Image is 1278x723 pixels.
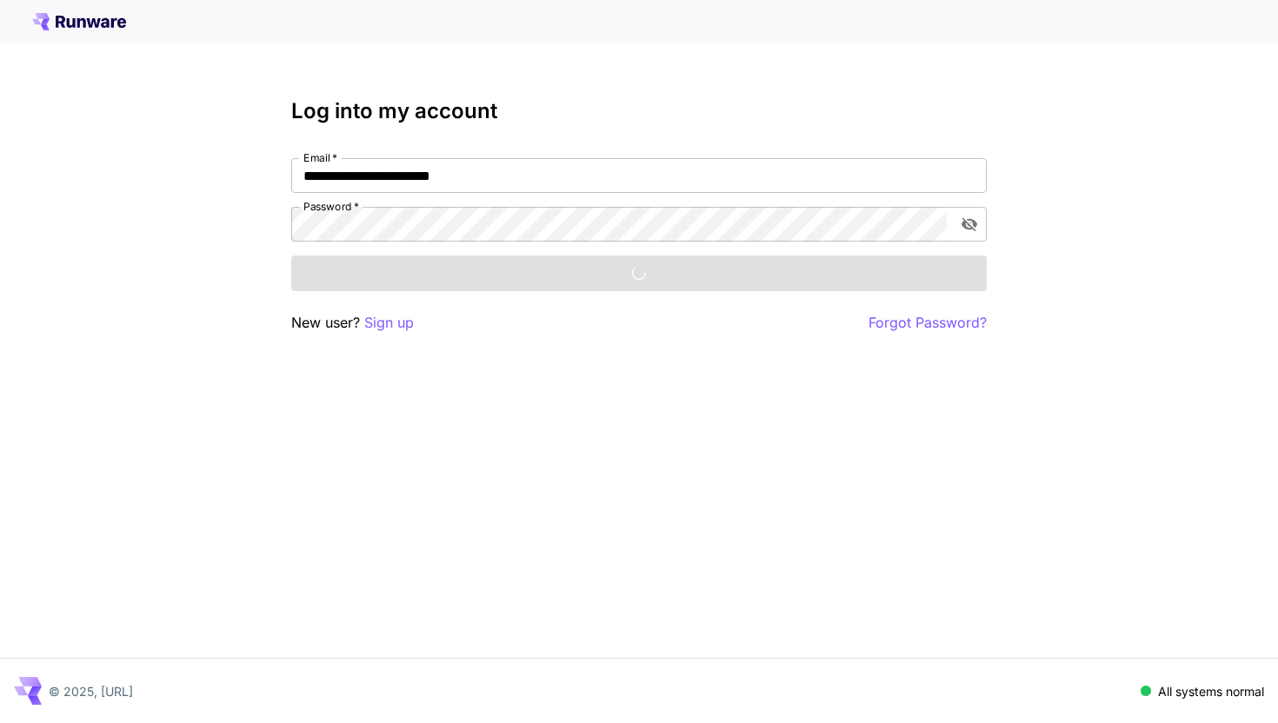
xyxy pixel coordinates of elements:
button: Forgot Password? [869,312,987,334]
p: New user? [291,312,414,334]
p: All systems normal [1158,682,1264,700]
h3: Log into my account [291,99,987,123]
label: Password [303,199,359,214]
label: Email [303,150,337,165]
button: toggle password visibility [954,209,985,240]
p: © 2025, [URL] [49,682,133,700]
button: Sign up [364,312,414,334]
